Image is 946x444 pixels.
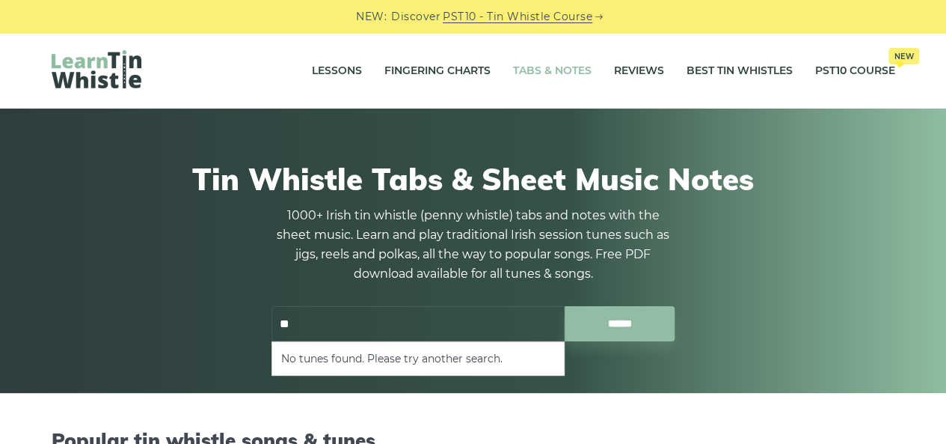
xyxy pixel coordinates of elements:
[614,52,664,90] a: Reviews
[815,52,895,90] a: PST10 CourseNew
[52,161,895,197] h1: Tin Whistle Tabs & Sheet Music Notes
[384,52,491,90] a: Fingering Charts
[52,50,141,88] img: LearnTinWhistle.com
[687,52,793,90] a: Best Tin Whistles
[281,350,555,368] li: No tunes found. Please try another search.
[888,48,919,64] span: New
[513,52,592,90] a: Tabs & Notes
[312,52,362,90] a: Lessons
[271,206,675,284] p: 1000+ Irish tin whistle (penny whistle) tabs and notes with the sheet music. Learn and play tradi...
